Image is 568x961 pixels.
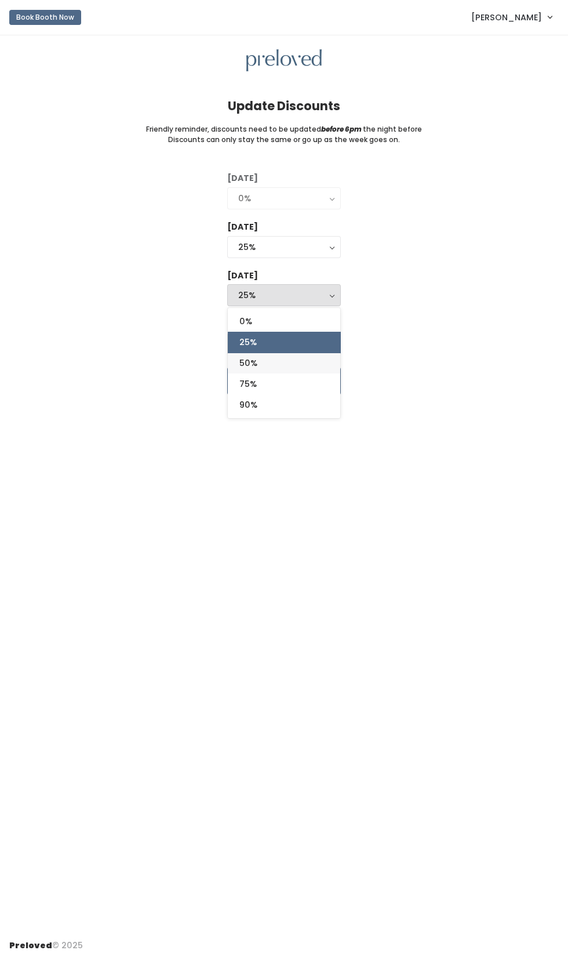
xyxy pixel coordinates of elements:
[471,11,542,24] span: [PERSON_NAME]
[227,187,341,209] button: 0%
[227,221,258,233] label: [DATE]
[238,192,330,205] div: 0%
[9,10,81,25] button: Book Booth Now
[238,241,330,253] div: 25%
[239,315,252,328] span: 0%
[146,124,422,135] small: Friendly reminder, discounts need to be updated the night before
[246,49,322,72] img: preloved logo
[239,336,257,349] span: 25%
[239,378,257,390] span: 75%
[168,135,400,145] small: Discounts can only stay the same or go up as the week goes on.
[227,236,341,258] button: 25%
[239,398,257,411] span: 90%
[227,270,258,282] label: [DATE]
[239,357,257,369] span: 50%
[9,940,52,951] span: Preloved
[9,930,83,952] div: © 2025
[238,289,330,302] div: 25%
[9,5,81,30] a: Book Booth Now
[227,284,341,306] button: 25%
[227,172,258,184] label: [DATE]
[460,5,563,30] a: [PERSON_NAME]
[228,99,340,113] h4: Update Discounts
[321,124,362,134] i: before 6pm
